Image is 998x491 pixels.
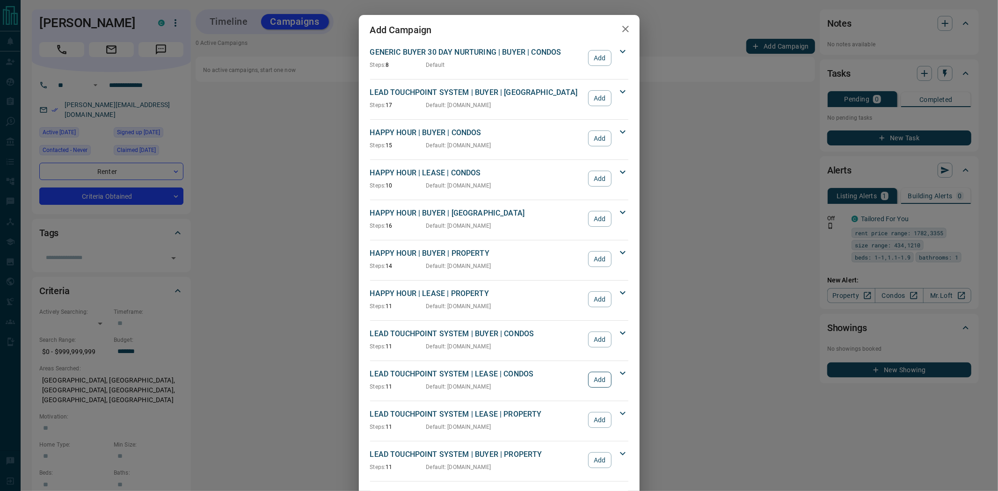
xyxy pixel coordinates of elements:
span: Steps: [370,383,386,390]
span: Steps: [370,424,386,430]
button: Add [588,90,611,106]
button: Add [588,452,611,468]
span: Steps: [370,182,386,189]
span: Steps: [370,223,386,229]
p: Default : [DOMAIN_NAME] [426,101,491,109]
p: LEAD TOUCHPOINT SYSTEM | LEASE | PROPERTY [370,409,584,420]
button: Add [588,171,611,187]
div: HAPPY HOUR | BUYER | PROPERTYSteps:14Default: [DOMAIN_NAME]Add [370,246,628,272]
p: LEAD TOUCHPOINT SYSTEM | LEASE | CONDOS [370,368,584,380]
span: Steps: [370,303,386,310]
div: LEAD TOUCHPOINT SYSTEM | BUYER | CONDOSSteps:11Default: [DOMAIN_NAME]Add [370,326,628,353]
div: HAPPY HOUR | BUYER | CONDOSSteps:15Default: [DOMAIN_NAME]Add [370,125,628,152]
p: Default : [DOMAIN_NAME] [426,463,491,471]
div: LEAD TOUCHPOINT SYSTEM | LEASE | PROPERTYSteps:11Default: [DOMAIN_NAME]Add [370,407,628,433]
p: 15 [370,141,426,150]
p: HAPPY HOUR | BUYER | [GEOGRAPHIC_DATA] [370,208,584,219]
p: 11 [370,342,426,351]
div: HAPPY HOUR | LEASE | CONDOSSteps:10Default: [DOMAIN_NAME]Add [370,166,628,192]
p: 11 [370,423,426,431]
p: Default : [DOMAIN_NAME] [426,383,491,391]
p: Default : [DOMAIN_NAME] [426,262,491,270]
button: Add [588,291,611,307]
p: 11 [370,302,426,310]
p: HAPPY HOUR | LEASE | CONDOS [370,167,584,179]
div: HAPPY HOUR | LEASE | PROPERTYSteps:11Default: [DOMAIN_NAME]Add [370,286,628,312]
button: Add [588,372,611,388]
div: LEAD TOUCHPOINT SYSTEM | BUYER | [GEOGRAPHIC_DATA]Steps:17Default: [DOMAIN_NAME]Add [370,85,628,111]
span: Steps: [370,142,386,149]
button: Add [588,50,611,66]
p: LEAD TOUCHPOINT SYSTEM | BUYER | PROPERTY [370,449,584,460]
p: 17 [370,101,426,109]
p: Default : [DOMAIN_NAME] [426,302,491,310]
div: GENERIC BUYER 30 DAY NURTURING | BUYER | CONDOSSteps:8DefaultAdd [370,45,628,71]
p: Default : [DOMAIN_NAME] [426,141,491,150]
button: Add [588,412,611,428]
span: Steps: [370,102,386,108]
div: LEAD TOUCHPOINT SYSTEM | BUYER | PROPERTYSteps:11Default: [DOMAIN_NAME]Add [370,447,628,473]
p: LEAD TOUCHPOINT SYSTEM | BUYER | CONDOS [370,328,584,339]
span: Steps: [370,263,386,269]
button: Add [588,130,611,146]
p: LEAD TOUCHPOINT SYSTEM | BUYER | [GEOGRAPHIC_DATA] [370,87,584,98]
p: HAPPY HOUR | LEASE | PROPERTY [370,288,584,299]
p: Default : [DOMAIN_NAME] [426,222,491,230]
span: Steps: [370,62,386,68]
p: Default : [DOMAIN_NAME] [426,342,491,351]
p: Default [426,61,445,69]
p: 10 [370,181,426,190]
p: 11 [370,463,426,471]
div: LEAD TOUCHPOINT SYSTEM | LEASE | CONDOSSteps:11Default: [DOMAIN_NAME]Add [370,367,628,393]
div: HAPPY HOUR | BUYER | [GEOGRAPHIC_DATA]Steps:16Default: [DOMAIN_NAME]Add [370,206,628,232]
button: Add [588,251,611,267]
p: 8 [370,61,426,69]
p: 16 [370,222,426,230]
p: Default : [DOMAIN_NAME] [426,423,491,431]
span: Steps: [370,464,386,470]
button: Add [588,211,611,227]
h2: Add Campaign [359,15,443,45]
p: 11 [370,383,426,391]
p: HAPPY HOUR | BUYER | CONDOS [370,127,584,138]
p: Default : [DOMAIN_NAME] [426,181,491,190]
p: GENERIC BUYER 30 DAY NURTURING | BUYER | CONDOS [370,47,584,58]
p: HAPPY HOUR | BUYER | PROPERTY [370,248,584,259]
p: 14 [370,262,426,270]
span: Steps: [370,343,386,350]
button: Add [588,332,611,347]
